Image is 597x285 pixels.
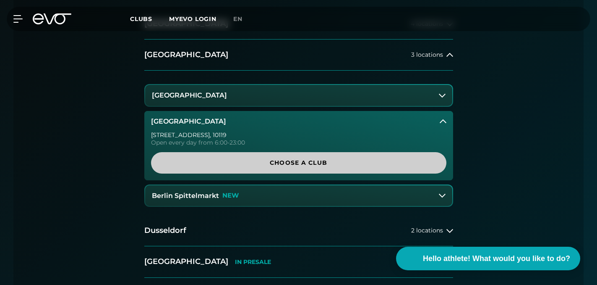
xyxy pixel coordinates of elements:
font: IN PRESALE [235,258,271,266]
a: en [233,14,253,24]
font: [GEOGRAPHIC_DATA] [151,117,226,125]
font: [GEOGRAPHIC_DATA] [152,91,227,99]
button: [GEOGRAPHIC_DATA]IN PRESALE2 locations [144,246,453,277]
font: 2 [411,227,415,234]
font: en [233,15,242,23]
font: NEW [222,191,239,199]
font: , 10119 [210,131,227,139]
font: Berlin Spittelmarkt [152,192,219,200]
font: Hello athlete! What would you like to do? [423,254,570,263]
font: [GEOGRAPHIC_DATA] [144,50,228,59]
a: MYEVO LOGIN [169,15,216,23]
font: [STREET_ADDRESS] [151,131,210,139]
font: [GEOGRAPHIC_DATA] [144,257,228,266]
button: [GEOGRAPHIC_DATA]3 locations [144,40,453,71]
button: Hello athlete! What would you like to do? [396,247,580,270]
font: locations [416,51,443,58]
button: [GEOGRAPHIC_DATA] [144,111,453,132]
a: Choose a club [151,152,446,174]
font: 3 [411,51,415,58]
button: Dusseldorf2 locations [144,215,453,246]
font: Choose a club [270,159,327,166]
font: Open every day from 6:00-23:00 [151,139,245,146]
font: Dusseldorf [144,226,186,235]
font: locations [416,227,443,234]
font: Clubs [130,15,152,23]
button: [GEOGRAPHIC_DATA] [145,85,452,106]
a: Clubs [130,15,169,23]
button: Berlin SpittelmarktNEW [145,185,452,206]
